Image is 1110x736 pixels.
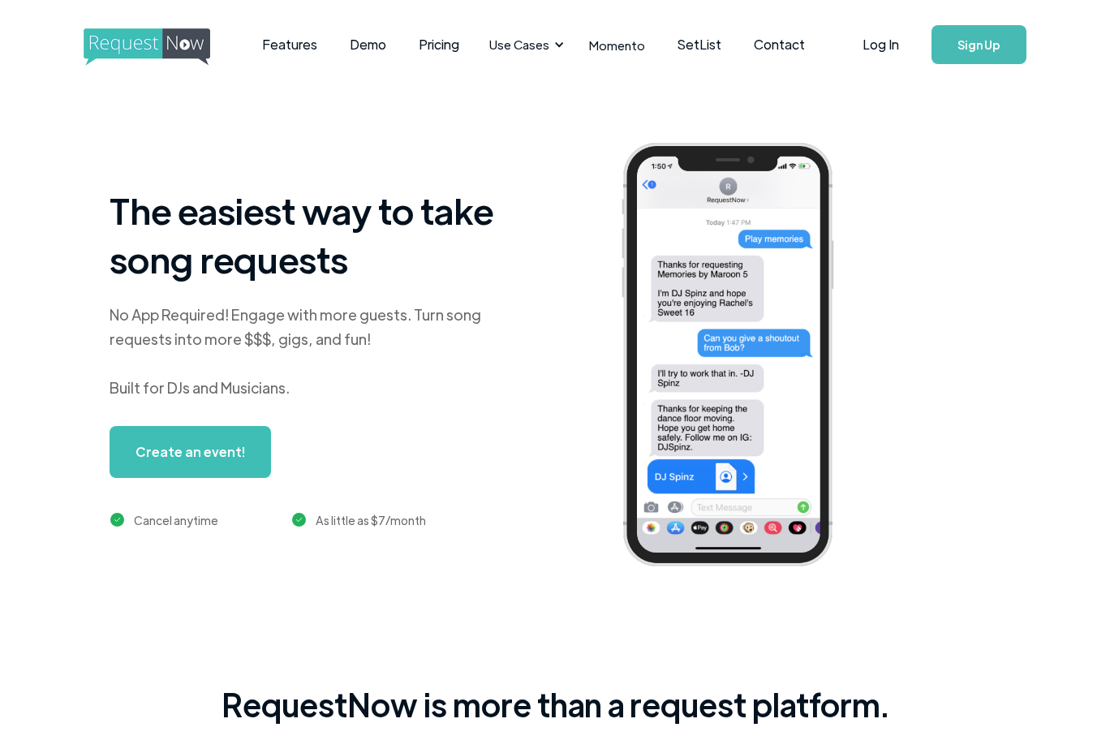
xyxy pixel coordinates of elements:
[573,21,661,69] a: Momento
[134,510,218,530] div: Cancel anytime
[246,19,333,70] a: Features
[489,36,549,54] div: Use Cases
[110,513,124,527] img: green checkmark
[661,19,738,70] a: SetList
[846,16,915,73] a: Log In
[110,426,271,478] a: Create an event!
[931,25,1026,64] a: Sign Up
[603,131,877,583] img: iphone screenshot
[84,28,205,61] a: home
[480,19,569,70] div: Use Cases
[738,19,821,70] a: Contact
[402,19,475,70] a: Pricing
[110,303,515,400] div: No App Required! Engage with more guests. Turn song requests into more $$$, gigs, and fun! Built ...
[333,19,402,70] a: Demo
[110,186,515,283] h1: The easiest way to take song requests
[316,510,426,530] div: As little as $7/month
[84,28,240,66] img: requestnow logo
[292,513,306,527] img: green checkmark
